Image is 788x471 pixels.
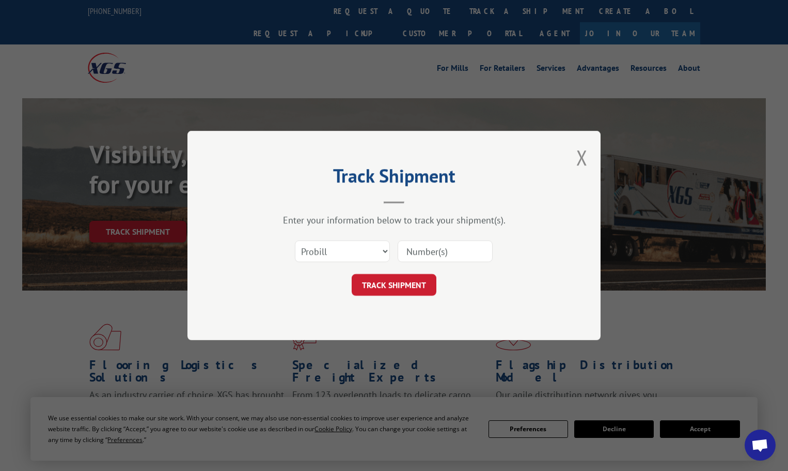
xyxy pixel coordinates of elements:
[239,169,549,188] h2: Track Shipment
[352,274,436,296] button: TRACK SHIPMENT
[745,430,776,461] div: Open chat
[398,240,493,262] input: Number(s)
[576,144,588,171] button: Close modal
[239,214,549,226] div: Enter your information below to track your shipment(s).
